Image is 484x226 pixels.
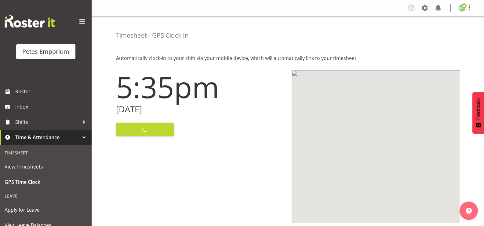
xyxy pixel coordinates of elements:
[472,92,484,134] button: Feedback - Show survey
[15,102,89,111] span: Inbox
[15,133,79,142] span: Time & Attendance
[116,32,189,39] h4: Timesheet - GPS Clock In
[466,208,472,214] img: help-xxl-2.png
[475,98,481,120] span: Feedback
[2,190,90,202] div: Leave
[5,205,87,214] span: Apply for Leave
[2,146,90,159] div: Timesheet
[458,4,466,12] img: melissa-cowen2635.jpg
[2,159,90,174] a: View Timesheets
[15,117,79,127] span: Shifts
[5,177,87,187] span: GPS Time Clock
[5,162,87,171] span: View Timesheets
[22,47,69,56] div: Petes Emporium
[2,202,90,217] a: Apply for Leave
[5,15,55,28] img: Rosterit website logo
[116,54,460,62] p: Automatically clock-in to your shift via your mobile device, which will automatically link to you...
[116,105,284,114] h2: [DATE]
[15,87,89,96] span: Roster
[116,70,284,103] h1: 5:35pm
[2,174,90,190] a: GPS Time Clock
